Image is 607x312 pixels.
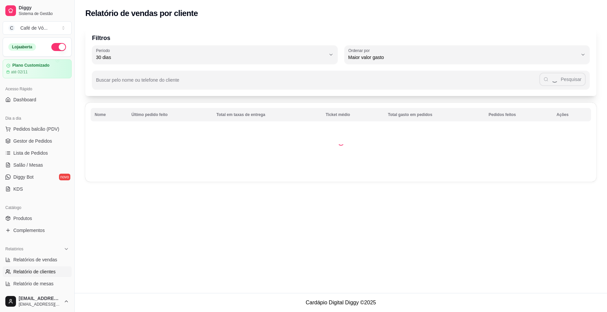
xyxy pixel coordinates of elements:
span: Dashboard [13,96,36,103]
button: [EMAIL_ADDRESS][DOMAIN_NAME][EMAIL_ADDRESS][DOMAIN_NAME] [3,293,72,309]
article: Plano Customizado [12,63,49,68]
h2: Relatório de vendas por cliente [85,8,198,19]
span: Relatório de mesas [13,280,54,287]
span: KDS [13,186,23,192]
div: Catálogo [3,202,72,213]
label: Ordenar por [348,48,372,53]
div: Acesso Rápido [3,84,72,94]
span: Lista de Pedidos [13,150,48,156]
button: Alterar Status [51,43,66,51]
span: Produtos [13,215,32,222]
span: [EMAIL_ADDRESS][DOMAIN_NAME] [19,302,61,307]
button: Pedidos balcão (PDV) [3,124,72,134]
label: Período [96,48,112,53]
span: Diggy [19,5,69,11]
button: Select a team [3,21,72,35]
span: Pedidos balcão (PDV) [13,126,59,132]
div: Dia a dia [3,113,72,124]
a: Complementos [3,225,72,236]
a: Gestor de Pedidos [3,136,72,146]
button: Ordenar porMaior valor gasto [344,45,590,64]
span: Salão / Mesas [13,162,43,168]
span: Sistema de Gestão [19,11,69,16]
span: Complementos [13,227,45,234]
a: Relatórios de vendas [3,254,72,265]
a: Relatório de clientes [3,266,72,277]
a: Relatório de fidelidadenovo [3,290,72,301]
span: C [8,25,15,31]
span: Relatório de clientes [13,268,56,275]
div: Loja aberta [8,43,36,51]
input: Buscar pelo nome ou telefone do cliente [96,79,539,86]
a: Plano Customizadoaté 02/11 [3,59,72,78]
button: Período30 dias [92,45,338,64]
span: Diggy Bot [13,174,34,180]
span: [EMAIL_ADDRESS][DOMAIN_NAME] [19,296,61,302]
span: Gestor de Pedidos [13,138,52,144]
article: até 02/11 [11,69,28,75]
a: Produtos [3,213,72,224]
div: Loading [338,139,344,146]
a: Relatório de mesas [3,278,72,289]
span: Relatórios de vendas [13,256,57,263]
a: Dashboard [3,94,72,105]
a: DiggySistema de Gestão [3,3,72,19]
div: Café de Vó ... [20,25,48,31]
span: Relatórios [5,246,23,252]
span: Maior valor gasto [348,54,578,61]
a: Lista de Pedidos [3,148,72,158]
footer: Cardápio Digital Diggy © 2025 [75,293,607,312]
span: 30 dias [96,54,326,61]
a: KDS [3,184,72,194]
a: Salão / Mesas [3,160,72,170]
p: Filtros [92,33,590,43]
a: Diggy Botnovo [3,172,72,182]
